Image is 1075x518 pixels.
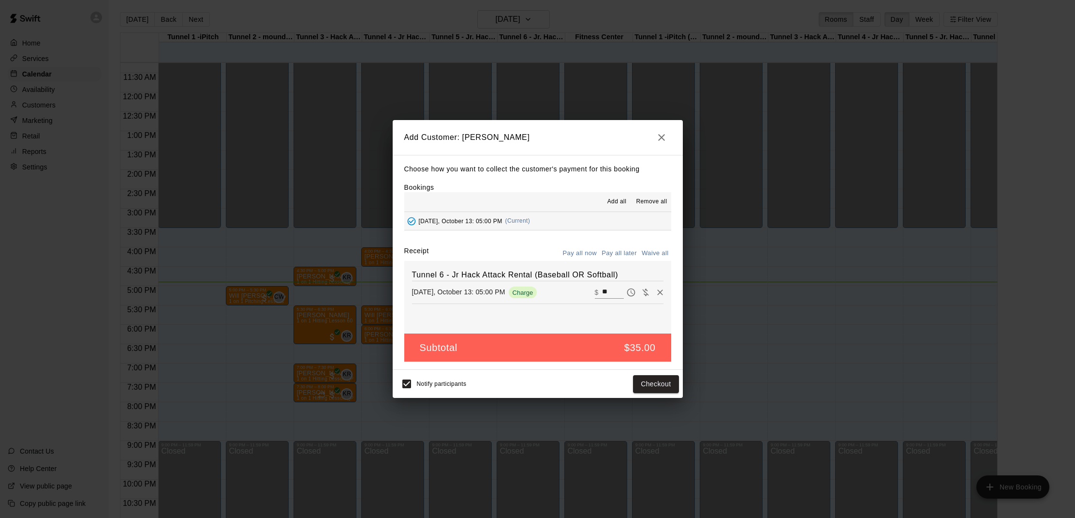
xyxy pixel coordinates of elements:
button: Waive all [639,246,671,261]
button: Added - Collect Payment [404,214,419,229]
button: Added - Collect Payment[DATE], October 13: 05:00 PM(Current) [404,212,671,230]
span: [DATE], October 13: 05:00 PM [419,217,502,224]
p: $ [595,288,599,297]
button: Checkout [633,375,678,393]
button: Pay all now [560,246,600,261]
span: Add all [607,197,627,207]
label: Bookings [404,183,434,191]
span: (Current) [505,217,530,224]
h2: Add Customer: [PERSON_NAME] [393,120,683,155]
p: Choose how you want to collect the customer's payment for this booking [404,163,671,175]
span: Remove all [636,197,667,207]
h6: Tunnel 6 - Jr Hack Attack Rental (Baseball OR Softball) [412,269,663,281]
span: Notify participants [417,381,467,388]
button: Remove [653,285,667,300]
span: Charge [509,289,537,296]
p: [DATE], October 13: 05:00 PM [412,287,505,297]
h5: Subtotal [420,341,457,354]
button: Add all [601,194,632,210]
span: Pay later [624,288,638,296]
span: Waive payment [638,288,653,296]
h5: $35.00 [624,341,656,354]
label: Receipt [404,246,429,261]
button: Pay all later [599,246,639,261]
button: Remove all [632,194,671,210]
